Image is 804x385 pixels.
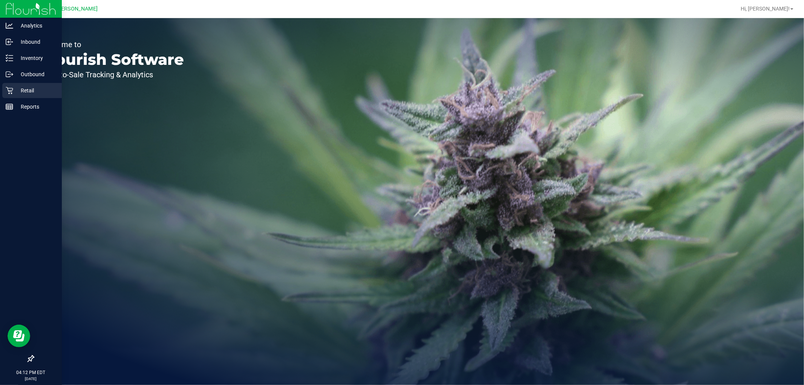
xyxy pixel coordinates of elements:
[13,54,58,63] p: Inventory
[6,22,13,29] inline-svg: Analytics
[13,70,58,79] p: Outbound
[741,6,790,12] span: Hi, [PERSON_NAME]!
[56,6,98,12] span: [PERSON_NAME]
[6,87,13,94] inline-svg: Retail
[6,71,13,78] inline-svg: Outbound
[13,37,58,46] p: Inbound
[6,38,13,46] inline-svg: Inbound
[13,86,58,95] p: Retail
[8,325,30,347] iframe: Resource center
[41,41,184,48] p: Welcome to
[13,102,58,111] p: Reports
[3,376,58,382] p: [DATE]
[13,21,58,30] p: Analytics
[41,52,184,67] p: Flourish Software
[6,103,13,110] inline-svg: Reports
[6,54,13,62] inline-svg: Inventory
[3,369,58,376] p: 04:12 PM EDT
[41,71,184,78] p: Seed-to-Sale Tracking & Analytics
